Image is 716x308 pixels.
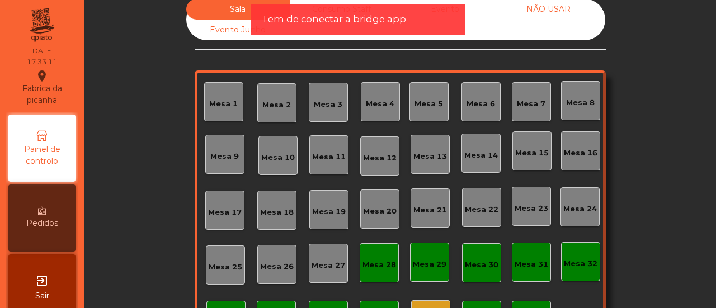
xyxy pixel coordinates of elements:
[363,153,397,164] div: Mesa 12
[28,6,55,45] img: qpiato
[30,46,54,56] div: [DATE]
[260,261,294,272] div: Mesa 26
[312,151,346,163] div: Mesa 11
[362,259,396,271] div: Mesa 28
[413,259,446,270] div: Mesa 29
[35,290,49,302] span: Sair
[11,144,73,167] span: Painel de controlo
[467,98,495,110] div: Mesa 6
[564,148,597,159] div: Mesa 16
[515,203,548,214] div: Mesa 23
[363,206,397,217] div: Mesa 20
[260,207,294,218] div: Mesa 18
[210,151,239,162] div: Mesa 9
[465,204,498,215] div: Mesa 22
[414,98,443,110] div: Mesa 5
[413,205,447,216] div: Mesa 21
[465,259,498,271] div: Mesa 30
[35,274,49,287] i: exit_to_app
[563,203,597,215] div: Mesa 24
[314,99,342,110] div: Mesa 3
[209,98,238,110] div: Mesa 1
[564,258,597,269] div: Mesa 32
[515,148,549,159] div: Mesa 15
[515,259,548,270] div: Mesa 31
[26,217,58,229] span: Pedidos
[209,262,242,273] div: Mesa 25
[312,206,346,217] div: Mesa 19
[262,99,291,111] div: Mesa 2
[413,151,447,162] div: Mesa 13
[464,150,498,161] div: Mesa 14
[27,57,57,67] div: 17:33:11
[366,98,394,110] div: Mesa 4
[312,260,345,271] div: Mesa 27
[517,98,545,110] div: Mesa 7
[9,69,75,106] div: Fabrica da picanha
[186,20,290,40] div: Evento Junho
[262,12,406,26] span: Tem de conectar a bridge app
[208,207,242,218] div: Mesa 17
[566,97,595,108] div: Mesa 8
[35,69,49,83] i: location_on
[261,152,295,163] div: Mesa 10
